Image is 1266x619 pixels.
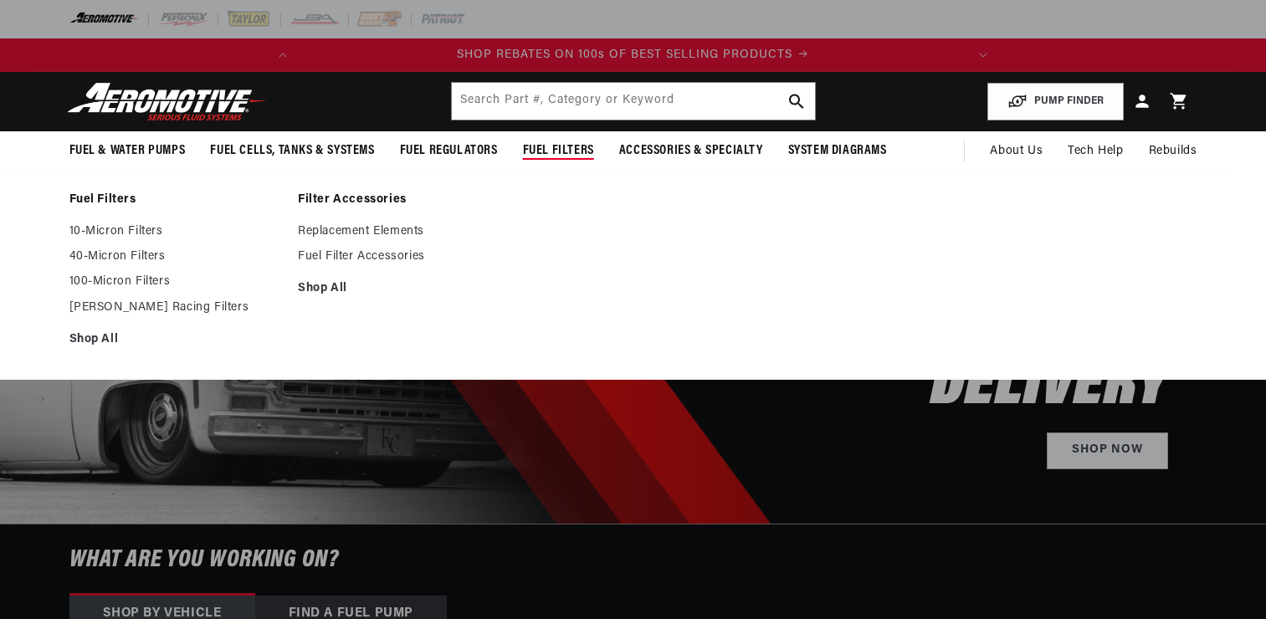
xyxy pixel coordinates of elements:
[987,83,1124,120] button: PUMP FINDER
[1149,142,1197,161] span: Rebuilds
[69,192,282,207] a: Fuel Filters
[266,38,300,72] button: Translation missing: en.sections.announcements.previous_announcement
[69,274,282,289] a: 100-Micron Filters
[197,131,387,171] summary: Fuel Cells, Tanks & Systems
[300,46,966,64] div: 1 of 2
[69,332,282,347] a: Shop All
[300,46,966,64] div: Announcement
[990,145,1043,157] span: About Us
[298,192,510,207] a: Filter Accessories
[300,46,966,64] a: SHOP REBATES ON 100s OF BEST SELLING PRODUCTS
[523,142,594,160] span: Fuel Filters
[1068,142,1123,161] span: Tech Help
[453,240,1168,416] h2: SHOP SUMMER REBATES ON BEST SELLING FUEL DELIVERY
[776,131,900,171] summary: System Diagrams
[607,131,776,171] summary: Accessories & Specialty
[788,142,887,160] span: System Diagrams
[1136,131,1210,171] summary: Rebuilds
[400,142,498,160] span: Fuel Regulators
[57,131,198,171] summary: Fuel & Water Pumps
[1047,432,1168,470] a: Shop Now
[298,249,510,264] a: Fuel Filter Accessories
[619,142,763,160] span: Accessories & Specialty
[28,524,1239,596] h6: What are you working on?
[1055,131,1135,171] summary: Tech Help
[452,83,815,120] input: Search by Part Number, Category or Keyword
[966,38,1000,72] button: Translation missing: en.sections.announcements.next_announcement
[387,131,510,171] summary: Fuel Regulators
[63,82,272,121] img: Aeromotive
[69,249,282,264] a: 40-Micron Filters
[977,131,1055,171] a: About Us
[69,224,282,239] a: 10-Micron Filters
[298,281,510,296] a: Shop All
[210,142,374,160] span: Fuel Cells, Tanks & Systems
[69,300,282,315] a: [PERSON_NAME] Racing Filters
[28,38,1239,72] slideshow-component: Translation missing: en.sections.announcements.announcement_bar
[510,131,607,171] summary: Fuel Filters
[298,224,510,239] a: Replacement Elements
[457,49,792,61] span: SHOP REBATES ON 100s OF BEST SELLING PRODUCTS
[69,142,186,160] span: Fuel & Water Pumps
[778,83,815,120] button: search button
